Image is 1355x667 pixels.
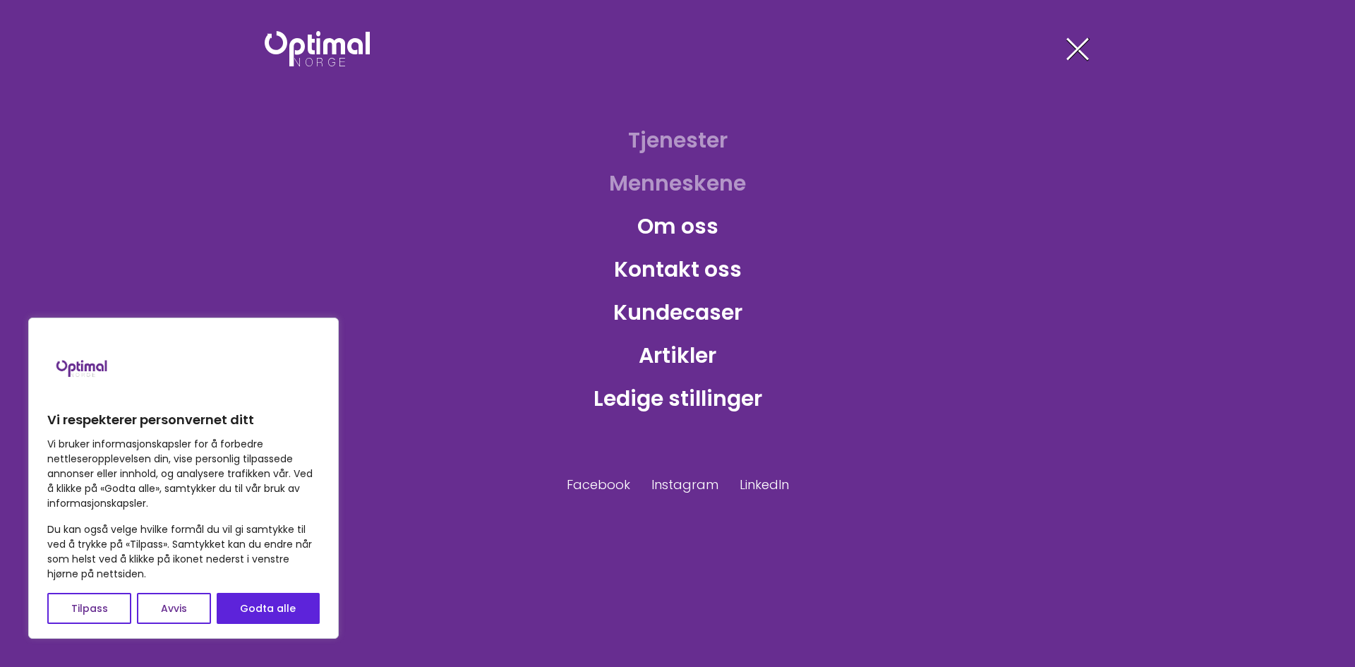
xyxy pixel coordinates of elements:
a: Instagram [651,475,718,494]
a: Facebook [567,475,630,494]
a: Kundecaser [602,289,754,335]
button: Tilpass [47,593,131,624]
button: Avvis [137,593,210,624]
a: Ledige stillinger [582,375,773,421]
a: Artikler [627,332,728,378]
a: Menneskene [598,160,757,206]
a: LinkedIn [740,475,789,494]
img: Brand logo [47,332,118,403]
a: Tjenester [617,117,739,163]
div: Vi respekterer personvernet ditt [28,318,339,639]
img: Optimal Norge [265,31,370,66]
p: Vi respekterer personvernet ditt [47,411,320,428]
a: Om oss [626,203,730,249]
p: Vi bruker informasjonskapsler for å forbedre nettleseropplevelsen din, vise personlig tilpassede ... [47,437,320,511]
a: Kontakt oss [603,246,753,292]
button: Godta alle [217,593,320,624]
p: Du kan også velge hvilke formål du vil gi samtykke til ved å trykke på «Tilpass». Samtykket kan d... [47,522,320,582]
